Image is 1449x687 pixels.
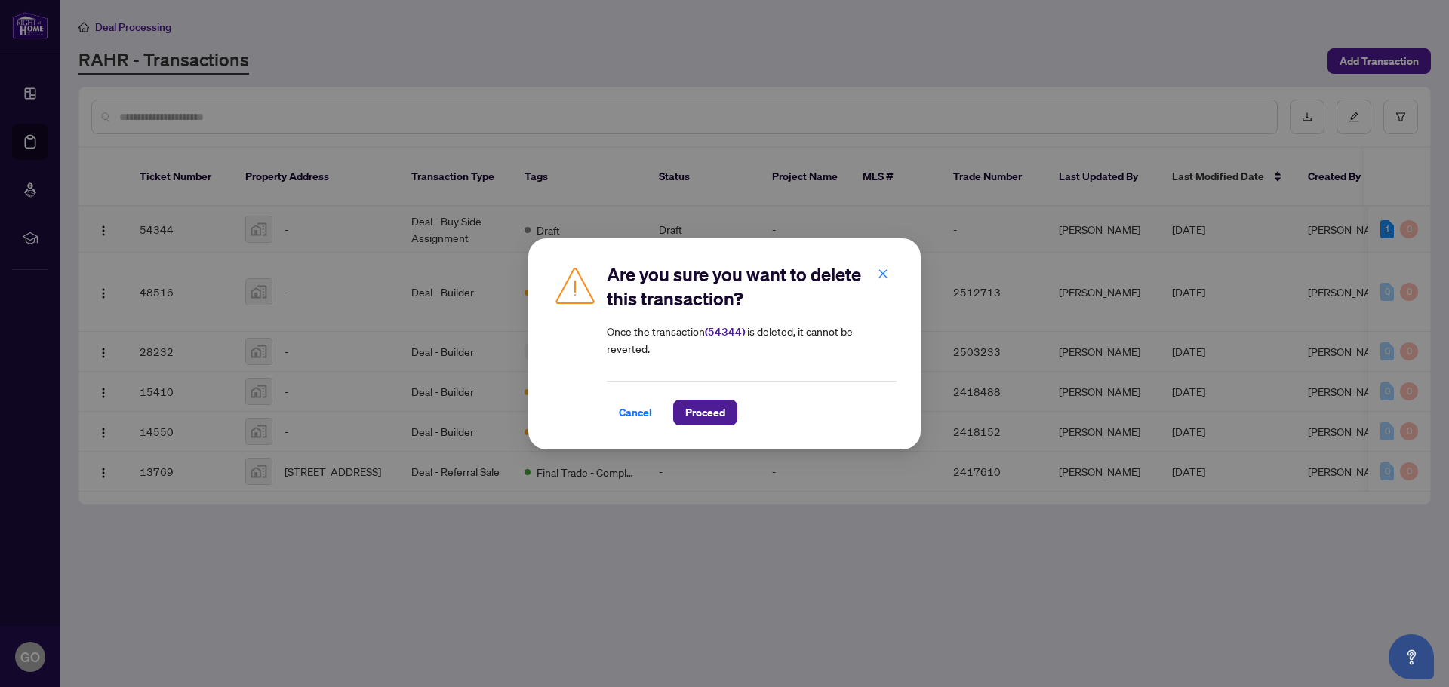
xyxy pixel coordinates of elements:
[878,268,888,278] span: close
[607,400,664,425] button: Cancel
[607,323,897,357] article: Once the transaction is deleted, it cannot be reverted.
[673,400,737,425] button: Proceed
[1389,634,1434,679] button: Open asap
[619,400,652,425] span: Cancel
[705,325,745,339] strong: ( 54344 )
[607,262,897,311] h2: Are you sure you want to delete this transaction?
[685,400,725,425] span: Proceed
